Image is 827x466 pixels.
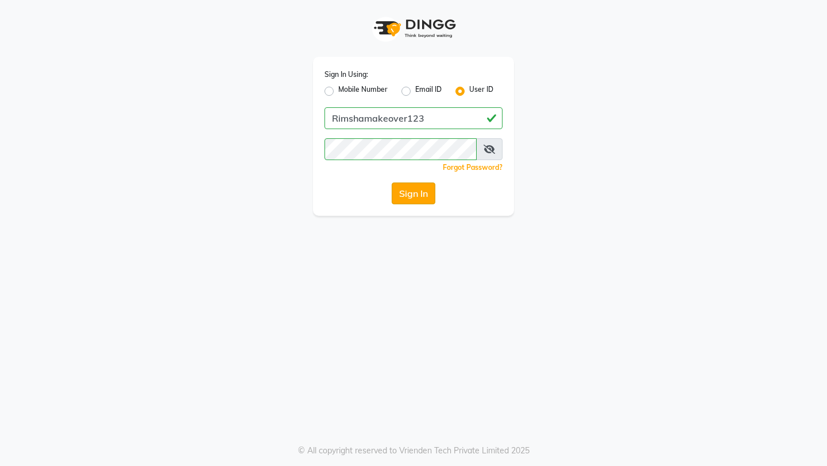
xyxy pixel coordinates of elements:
[443,163,503,172] a: Forgot Password?
[338,84,388,98] label: Mobile Number
[324,138,477,160] input: Username
[415,84,442,98] label: Email ID
[324,107,503,129] input: Username
[469,84,493,98] label: User ID
[324,69,368,80] label: Sign In Using:
[392,182,435,204] button: Sign In
[368,11,459,45] img: logo1.svg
